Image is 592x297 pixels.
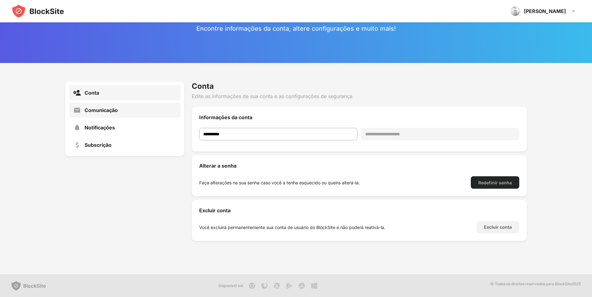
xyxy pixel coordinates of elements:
[199,207,231,214] font: Excluir conta
[199,180,360,185] font: Faça alterações na sua senha caso você a tenha esquecido ou queira alterá-la.
[73,124,81,131] img: settings-notifications.svg
[85,124,115,131] font: Notificações
[192,93,352,99] font: Edite as informações da sua conta e as configurações de segurança
[199,114,252,120] font: Informações da conta
[73,141,81,149] img: settings-subscription.svg
[484,224,512,230] font: Excluir conta
[85,90,99,96] font: Conta
[69,137,181,152] a: Subscrição
[199,225,385,230] font: Você excluirá permanentemente sua conta de usuário do BlockSite e não poderá reativá-la.
[69,85,181,100] a: Conta
[73,89,81,97] img: settings-account-active.svg
[69,103,181,118] a: Comunicação
[196,25,396,32] font: Encontre informações da conta, altere configurações e muito mais!
[218,283,243,288] font: Disponível em
[85,107,118,113] font: Comunicação
[524,8,566,14] font: [PERSON_NAME]
[478,180,512,185] font: Redefinir senha
[572,281,581,286] font: 2025
[69,120,181,135] a: Notificações
[510,6,520,16] img: ACg8ocLcClL-SBP1jfqj1jDAfxlzZP1Y-GfKOrBWFLbY4kABOW7kLDdITw=s96-c
[85,142,112,148] font: Subscrição
[192,82,214,91] font: Conta
[11,281,46,291] img: blocksite-logo-grey.svg
[199,163,236,169] font: Alterar a senha
[11,4,64,19] img: blocksite-icon-black.svg
[73,106,81,114] img: settings-communication.svg
[490,281,572,286] font: © Todos os direitos reservados para BlockSite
